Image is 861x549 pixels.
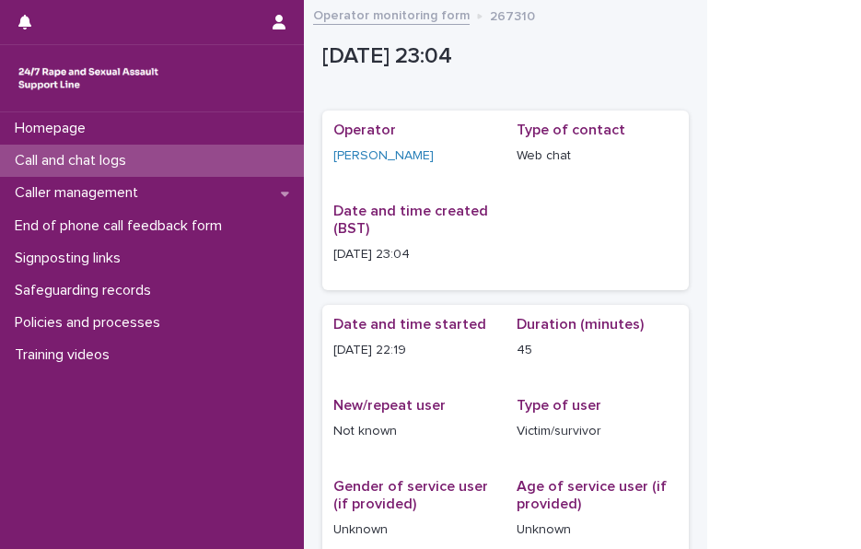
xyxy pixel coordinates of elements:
p: Signposting links [7,250,135,267]
p: Policies and processes [7,314,175,332]
p: Call and chat logs [7,152,141,169]
span: Date and time started [333,317,486,332]
p: Training videos [7,346,124,364]
span: Gender of service user (if provided) [333,479,488,511]
p: [DATE] 23:04 [322,43,681,70]
p: 267310 [490,5,535,25]
p: Not known [333,422,494,441]
span: Type of user [517,398,601,413]
p: [DATE] 22:19 [333,341,494,360]
p: Homepage [7,120,100,137]
p: Unknown [517,520,678,540]
span: Duration (minutes) [517,317,644,332]
span: New/repeat user [333,398,446,413]
p: Victim/survivor [517,422,678,441]
p: [DATE] 23:04 [333,245,494,264]
p: Web chat [517,146,678,166]
img: rhQMoQhaT3yELyF149Cw [15,60,162,97]
span: Operator [333,123,396,137]
p: Unknown [333,520,494,540]
p: Safeguarding records [7,282,166,299]
a: [PERSON_NAME] [333,146,434,166]
p: Caller management [7,184,153,202]
span: Age of service user (if provided) [517,479,667,511]
p: End of phone call feedback form [7,217,237,235]
span: Type of contact [517,123,625,137]
p: 45 [517,341,678,360]
span: Date and time created (BST) [333,204,488,236]
a: Operator monitoring form [313,4,470,25]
